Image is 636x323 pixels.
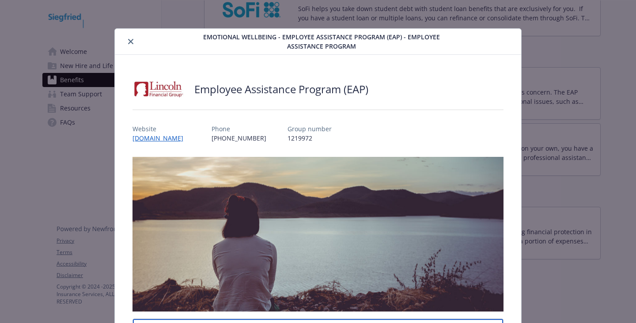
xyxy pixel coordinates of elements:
p: 1219972 [288,133,332,143]
img: banner [132,157,503,312]
h2: Employee Assistance Program (EAP) [194,82,368,97]
a: [DOMAIN_NAME] [132,134,190,142]
p: [PHONE_NUMBER] [212,133,266,143]
p: Group number [288,124,332,133]
p: Website [132,124,190,133]
img: Lincoln Financial Group [132,76,185,103]
p: Phone [212,124,266,133]
button: close [125,36,136,47]
span: Emotional Wellbeing - Employee Assistance Program (EAP) - Employee Assistance Program [202,32,441,51]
